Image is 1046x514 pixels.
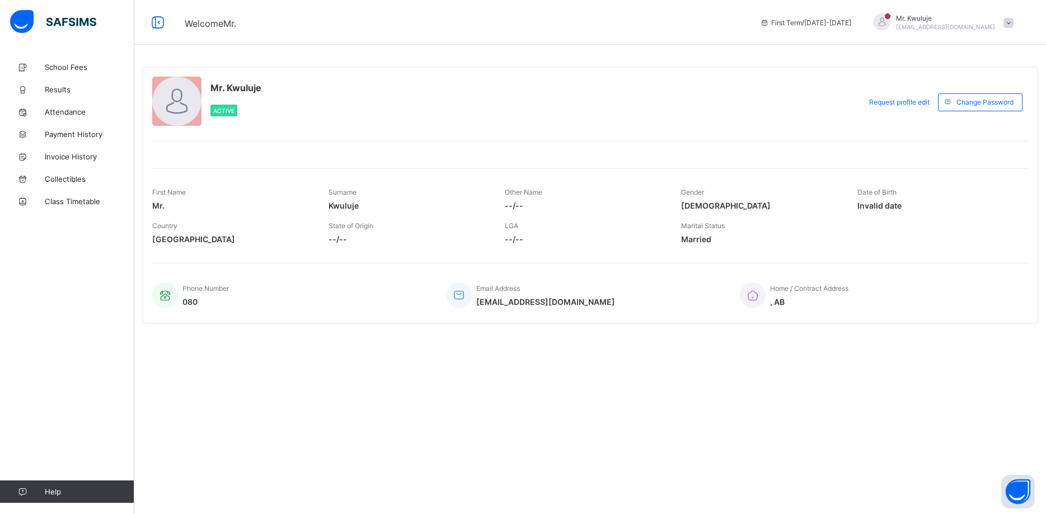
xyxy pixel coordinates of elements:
[182,297,229,306] span: 080
[10,10,96,34] img: safsims
[476,284,520,293] span: Email Address
[681,201,841,210] span: [DEMOGRAPHIC_DATA]
[45,107,134,116] span: Attendance
[152,201,312,210] span: Mr.
[857,201,1017,210] span: Invalid date
[45,85,134,94] span: Results
[152,234,312,244] span: [GEOGRAPHIC_DATA]
[45,152,134,161] span: Invoice History
[45,197,134,206] span: Class Timetable
[329,188,357,196] span: Surname
[476,297,615,306] span: [EMAIL_ADDRESS][DOMAIN_NAME]
[760,18,851,27] span: session/term information
[896,14,995,22] span: Mr. Kwuluje
[770,297,848,306] span: , AB
[329,221,373,230] span: State of Origin
[505,201,664,210] span: --/--
[505,188,542,196] span: Other Name
[1001,475,1035,508] button: Open asap
[45,487,134,496] span: Help
[681,188,704,196] span: Gender
[896,23,995,30] span: [EMAIL_ADDRESS][DOMAIN_NAME]
[857,188,897,196] span: Date of Birth
[956,98,1014,106] span: Change Password
[45,130,134,139] span: Payment History
[45,175,134,183] span: Collectibles
[681,221,725,230] span: Marital Status
[152,188,186,196] span: First Name
[770,284,848,293] span: Home / Contract Address
[329,201,488,210] span: Kwuluje
[862,13,1019,32] div: Mr.Kwuluje
[152,221,177,230] span: Country
[45,63,134,72] span: School Fees
[681,234,841,244] span: Married
[869,98,930,106] span: Request profile edit
[210,82,261,93] span: Mr. Kwuluje
[213,107,234,114] span: Active
[505,234,664,244] span: --/--
[185,18,236,29] span: Welcome Mr.
[182,284,229,293] span: Phone Number
[329,234,488,244] span: --/--
[505,221,518,230] span: LGA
